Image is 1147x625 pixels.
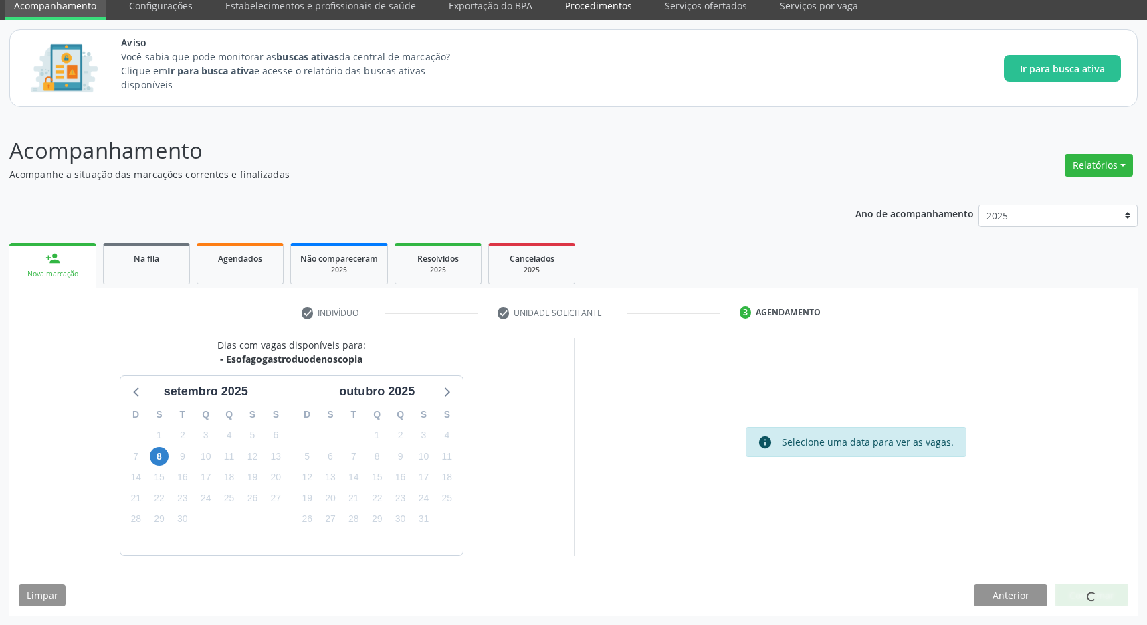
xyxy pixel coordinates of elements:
[126,447,145,466] span: domingo, 7 de setembro de 2025
[173,447,192,466] span: terça-feira, 9 de setembro de 2025
[321,447,340,466] span: segunda-feira, 6 de outubro de 2025
[437,447,456,466] span: sábado, 11 de outubro de 2025
[243,489,262,508] span: sexta-feira, 26 de setembro de 2025
[150,489,169,508] span: segunda-feira, 22 de setembro de 2025
[220,426,239,445] span: quinta-feira, 4 de setembro de 2025
[391,489,410,508] span: quinta-feira, 23 de outubro de 2025
[126,468,145,486] span: domingo, 14 de setembro de 2025
[414,426,433,445] span: sexta-feira, 3 de outubro de 2025
[9,134,799,167] p: Acompanhamento
[414,447,433,466] span: sexta-feira, 10 de outubro de 2025
[758,435,772,450] i: info
[437,489,456,508] span: sábado, 25 de outubro de 2025
[437,468,456,486] span: sábado, 18 de outubro de 2025
[220,468,239,486] span: quinta-feira, 18 de setembro de 2025
[124,404,148,425] div: D
[321,510,340,529] span: segunda-feira, 27 de outubro de 2025
[974,584,1047,607] button: Anterior
[782,435,954,450] div: Selecione uma data para ver as vagas.
[243,426,262,445] span: sexta-feira, 5 de setembro de 2025
[217,338,366,366] div: Dias com vagas disponíveis para:
[243,447,262,466] span: sexta-feira, 12 de setembro de 2025
[197,468,215,486] span: quarta-feira, 17 de setembro de 2025
[173,510,192,529] span: terça-feira, 30 de setembro de 2025
[368,468,387,486] span: quarta-feira, 15 de outubro de 2025
[217,352,366,366] div: - Esofagogastroduodenoscopia
[150,510,169,529] span: segunda-feira, 29 de setembro de 2025
[173,489,192,508] span: terça-feira, 23 de setembro de 2025
[266,489,285,508] span: sábado, 27 de setembro de 2025
[167,64,254,77] strong: Ir para busca ativa
[121,50,475,92] p: Você sabia que pode monitorar as da central de marcação? Clique em e acesse o relatório das busca...
[197,447,215,466] span: quarta-feira, 10 de setembro de 2025
[126,489,145,508] span: domingo, 21 de setembro de 2025
[298,447,316,466] span: domingo, 5 de outubro de 2025
[414,510,433,529] span: sexta-feira, 31 de outubro de 2025
[150,468,169,486] span: segunda-feira, 15 de setembro de 2025
[391,468,410,486] span: quinta-feira, 16 de outubro de 2025
[1065,154,1133,177] button: Relatórios
[266,426,285,445] span: sábado, 6 de setembro de 2025
[266,447,285,466] span: sábado, 13 de setembro de 2025
[266,468,285,486] span: sábado, 20 de setembro de 2025
[243,468,262,486] span: sexta-feira, 19 de setembro de 2025
[334,383,420,401] div: outubro 2025
[417,253,459,264] span: Resolvidos
[264,404,288,425] div: S
[45,251,60,266] div: person_add
[437,426,456,445] span: sábado, 4 de outubro de 2025
[300,253,378,264] span: Não compareceram
[150,447,169,466] span: segunda-feira, 8 de setembro de 2025
[342,404,365,425] div: T
[298,468,316,486] span: domingo, 12 de outubro de 2025
[855,205,974,221] p: Ano de acompanhamento
[740,306,752,319] div: 3
[276,50,338,63] strong: buscas ativas
[365,404,389,425] div: Q
[368,510,387,529] span: quarta-feira, 29 de outubro de 2025
[1020,62,1105,76] span: Ir para busca ativa
[391,510,410,529] span: quinta-feira, 30 de outubro de 2025
[344,510,363,529] span: terça-feira, 28 de outubro de 2025
[19,269,87,279] div: Nova marcação
[218,253,262,264] span: Agendados
[344,468,363,486] span: terça-feira, 14 de outubro de 2025
[368,489,387,508] span: quarta-feira, 22 de outubro de 2025
[435,404,459,425] div: S
[405,265,472,275] div: 2025
[9,167,799,181] p: Acompanhe a situação das marcações correntes e finalizadas
[173,468,192,486] span: terça-feira, 16 de setembro de 2025
[220,489,239,508] span: quinta-feira, 25 de setembro de 2025
[300,265,378,275] div: 2025
[296,404,319,425] div: D
[194,404,217,425] div: Q
[368,426,387,445] span: quarta-feira, 1 de outubro de 2025
[150,426,169,445] span: segunda-feira, 1 de setembro de 2025
[197,426,215,445] span: quarta-feira, 3 de setembro de 2025
[344,447,363,466] span: terça-feira, 7 de outubro de 2025
[510,253,554,264] span: Cancelados
[1004,55,1121,82] button: Ir para busca ativa
[412,404,435,425] div: S
[173,426,192,445] span: terça-feira, 2 de setembro de 2025
[498,265,565,275] div: 2025
[26,38,102,98] img: Imagem de CalloutCard
[241,404,264,425] div: S
[756,306,821,319] div: Agendamento
[134,253,159,264] span: Na fila
[414,468,433,486] span: sexta-feira, 17 de outubro de 2025
[121,35,475,50] span: Aviso
[217,404,241,425] div: Q
[321,468,340,486] span: segunda-feira, 13 de outubro de 2025
[368,447,387,466] span: quarta-feira, 8 de outubro de 2025
[148,404,171,425] div: S
[159,383,253,401] div: setembro 2025
[319,404,342,425] div: S
[126,510,145,529] span: domingo, 28 de setembro de 2025
[391,426,410,445] span: quinta-feira, 2 de outubro de 2025
[298,510,316,529] span: domingo, 26 de outubro de 2025
[389,404,412,425] div: Q
[391,447,410,466] span: quinta-feira, 9 de outubro de 2025
[298,489,316,508] span: domingo, 19 de outubro de 2025
[344,489,363,508] span: terça-feira, 21 de outubro de 2025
